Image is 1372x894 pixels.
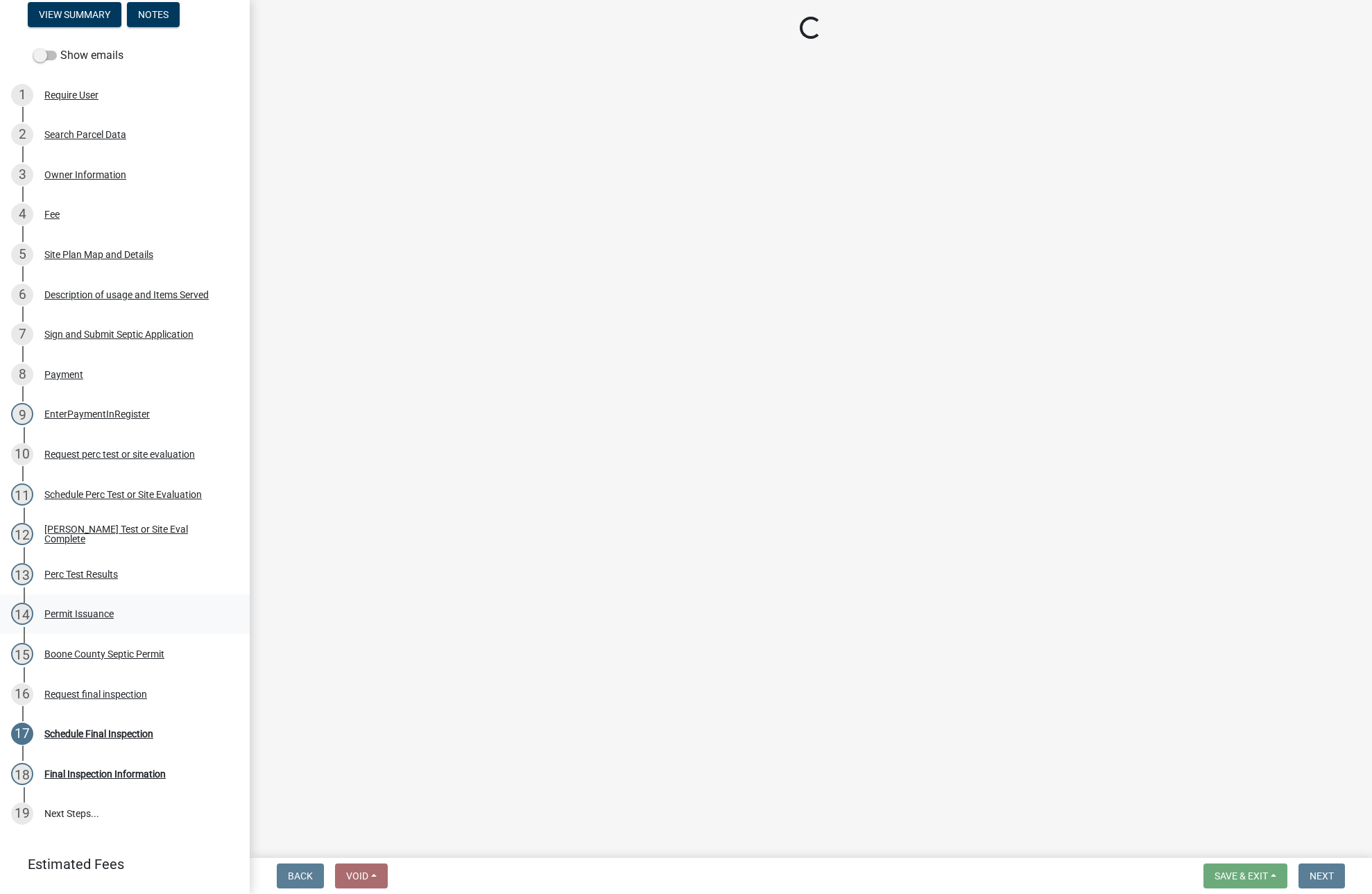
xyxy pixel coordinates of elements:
button: Void [335,863,388,888]
button: Back [277,863,324,888]
div: Require User [44,90,98,100]
div: 16 [11,683,33,705]
span: Back [288,870,313,882]
label: Show emails [33,47,123,64]
div: 15 [11,643,33,665]
div: Owner Information [44,170,126,180]
div: Request perc test or site evaluation [44,449,195,459]
div: 14 [11,603,33,625]
div: 17 [11,723,33,745]
div: Fee [44,209,60,219]
div: 10 [11,443,33,465]
div: 6 [11,284,33,306]
div: 9 [11,403,33,425]
div: Description of usage and Items Served [44,290,209,300]
button: Next [1298,863,1345,888]
div: 18 [11,763,33,785]
button: Save & Exit [1203,863,1287,888]
a: Estimated Fees [11,850,228,878]
div: 11 [11,483,33,506]
button: Notes [127,2,180,27]
button: View Summary [28,2,121,27]
div: 7 [11,323,33,345]
div: 19 [11,802,33,825]
div: 13 [11,563,33,585]
div: Perc Test Results [44,569,118,579]
div: [PERSON_NAME] Test or Site Eval Complete [44,524,228,544]
div: 2 [11,123,33,146]
div: Request final inspection [44,689,147,699]
div: Sign and Submit Septic Application [44,329,194,339]
div: 12 [11,523,33,545]
div: Payment [44,370,83,379]
div: 3 [11,164,33,186]
div: Schedule Final Inspection [44,729,153,739]
div: Permit Issuance [44,609,114,619]
wm-modal-confirm: Notes [127,10,180,21]
span: Void [346,870,368,882]
span: Next [1310,870,1334,882]
div: Final Inspection Information [44,769,166,779]
div: 4 [11,203,33,225]
div: Boone County Septic Permit [44,649,164,659]
div: 1 [11,84,33,106]
div: Search Parcel Data [44,130,126,139]
wm-modal-confirm: Summary [28,10,121,21]
div: EnterPaymentInRegister [44,409,150,419]
div: Site Plan Map and Details [44,250,153,259]
div: 5 [11,243,33,266]
span: Save & Exit [1215,870,1268,882]
div: 8 [11,363,33,386]
div: Schedule Perc Test or Site Evaluation [44,490,202,499]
